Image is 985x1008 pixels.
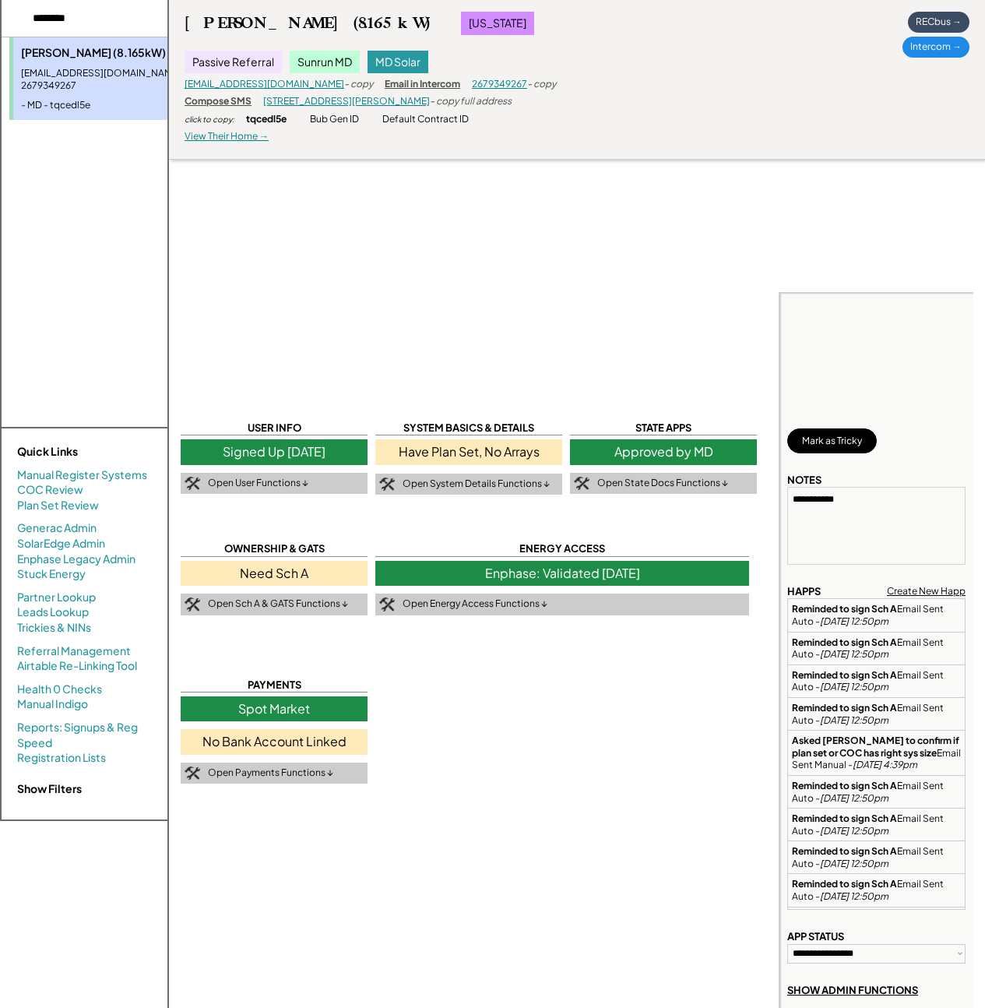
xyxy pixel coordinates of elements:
a: Reports: Signups & Reg Speed [17,720,152,750]
img: tool-icon.png [379,478,395,492]
img: tool-icon.png [185,477,200,491]
strong: Show Filters [17,781,82,795]
div: Open System Details Functions ↓ [403,478,550,491]
img: tool-icon.png [185,767,200,781]
div: STATE APPS [570,421,757,435]
div: Email Sent Auto - [792,845,961,869]
div: Open State Docs Functions ↓ [597,477,728,490]
strong: Reminded to sign Sch A [792,702,897,714]
em: [DATE] 4:39pm [853,759,917,770]
a: 2679349267 [472,78,527,90]
div: - MD - tqcedl5e [21,99,212,112]
strong: Reminded to sign Sch A [792,812,897,824]
div: Email Sent Auto - [792,780,961,804]
div: - copy [344,78,373,91]
div: HAPPS [787,584,821,598]
div: APP STATUS [787,929,844,943]
a: Trickies & NINs [17,620,91,636]
a: Stuck Energy [17,566,86,582]
a: Generac Admin [17,520,97,536]
div: Email Sent Manual - [792,735,961,771]
strong: Reminded to sign Sch A [792,603,897,615]
strong: Reminded to sign Sch A [792,845,897,857]
div: Email Sent Auto - [792,669,961,693]
em: [DATE] 12:50pm [820,681,888,693]
a: Airtable Re-Linking Tool [17,658,137,674]
em: [DATE] 12:50pm [820,792,888,804]
a: Health 0 Checks [17,682,102,697]
div: Signed Up [DATE] [181,439,368,464]
a: Referral Management [17,643,131,659]
div: Need Sch A [181,561,368,586]
div: Email Sent Auto - [792,636,961,661]
a: SolarEdge Admin [17,536,105,552]
div: Email Sent Auto - [792,878,961,902]
div: Sunrun MD [290,51,360,74]
strong: Asked [PERSON_NAME] to confirm if plan set or COC has right sys size [792,735,961,759]
div: Compose SMS [185,95,252,108]
div: Email Sent Auto - [792,702,961,726]
div: Approved by MD [570,439,757,464]
div: MD Solar [368,51,428,74]
a: Leads Lookup [17,604,89,620]
a: Plan Set Review [17,498,99,513]
em: [DATE] 12:50pm [820,615,888,627]
div: [PERSON_NAME] (8.165kW) [185,13,430,33]
div: Quick Links [17,444,173,460]
em: [DATE] 12:50pm [820,825,888,837]
div: RECbus → [908,12,969,33]
div: Create New Happ [887,585,966,598]
div: [EMAIL_ADDRESS][DOMAIN_NAME] - 2679349267 [21,67,212,93]
div: NOTES [787,473,821,487]
em: [DATE] 12:50pm [820,890,888,902]
a: Registration Lists [17,750,106,766]
div: click to copy: [185,114,234,125]
div: Enphase: Validated [DATE] [375,561,749,586]
div: Bub Gen ID [310,113,359,126]
div: Email Sent Auto - [792,812,961,837]
div: Intercom → [902,37,969,58]
div: Have Plan Set, No Arrays [375,439,562,464]
div: Default Contract ID [382,113,469,126]
div: Email in Intercom [385,78,460,91]
a: Enphase Legacy Admin [17,552,135,567]
div: Open Payments Functions ↓ [208,767,333,780]
a: Partner Lookup [17,590,96,605]
div: OWNERSHIP & GATS [181,541,368,556]
div: - copy [527,78,556,91]
strong: Reminded to sign Sch A [792,878,897,890]
div: View Their Home → [185,130,269,143]
div: Email Sent Auto - [792,603,961,627]
div: Open Sch A & GATS Functions ↓ [208,597,348,611]
div: [US_STATE] [461,12,534,35]
div: PAYMENTS [181,678,368,693]
img: tool-icon.png [574,477,589,491]
div: Passive Referral [185,51,282,74]
div: tqcedl5e [246,113,287,126]
div: SYSTEM BASICS & DETAILS [375,421,562,435]
strong: Reminded to sign Sch A [792,780,897,791]
a: Manual Register Systems [17,467,147,483]
div: USER INFO [181,421,368,435]
div: Spot Market [181,696,368,721]
div: Open User Functions ↓ [208,477,308,490]
a: [EMAIL_ADDRESS][DOMAIN_NAME] [185,78,344,90]
div: - copy full address [430,95,512,108]
a: COC Review [17,482,83,498]
div: No Bank Account Linked [181,729,368,754]
em: [DATE] 12:50pm [820,858,888,869]
em: [DATE] 12:50pm [820,714,888,726]
div: [PERSON_NAME] (8.165kW) [21,45,212,61]
div: Open Energy Access Functions ↓ [403,597,547,611]
a: Manual Indigo [17,696,88,712]
strong: Reminded to sign Sch A [792,669,897,681]
img: tool-icon.png [185,597,200,611]
a: [STREET_ADDRESS][PERSON_NAME] [263,95,430,107]
img: tool-icon.png [379,597,395,611]
div: ENERGY ACCESS [375,541,749,556]
em: [DATE] 12:50pm [820,648,888,660]
strong: Reminded to sign Sch A [792,636,897,648]
div: SHOW ADMIN FUNCTIONS [787,983,918,997]
button: Mark as Tricky [787,428,877,453]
